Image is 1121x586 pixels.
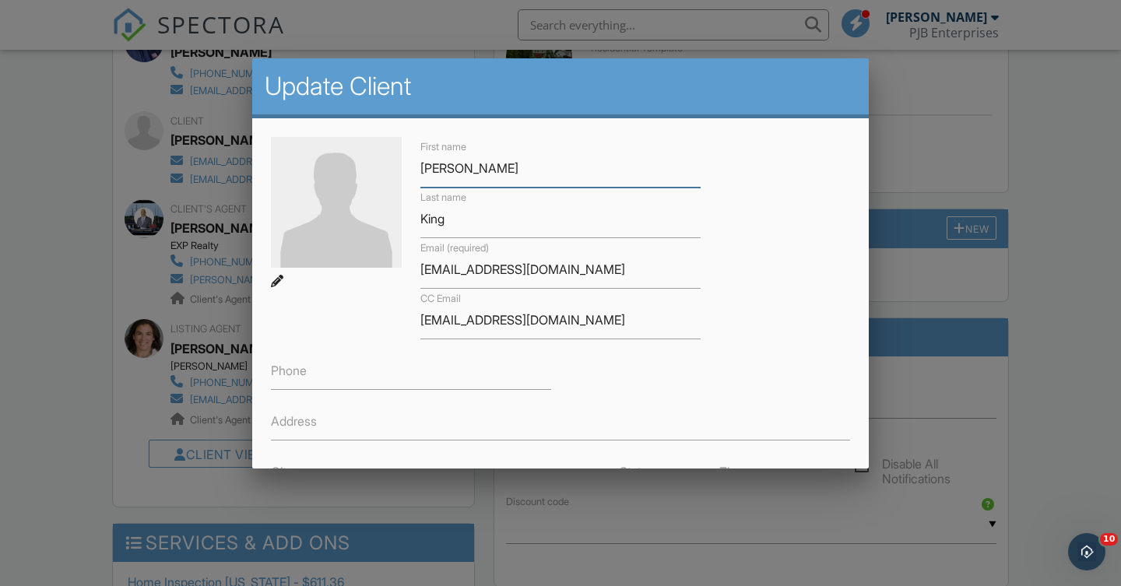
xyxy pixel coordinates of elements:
[271,463,293,480] label: City
[420,292,461,306] label: CC Email
[271,137,402,268] img: default-user-f0147aede5fd5fa78ca7ade42f37bd4542148d508eef1c3d3ea960f66861d68b.jpg
[420,241,489,255] label: Email (required)
[420,140,466,154] label: First name
[271,412,317,430] label: Address
[1100,533,1118,546] span: 10
[1068,533,1105,570] iframe: Intercom live chat
[271,362,307,379] label: Phone
[620,463,648,480] label: State
[265,71,856,102] h2: Update Client
[719,463,736,480] label: Zip
[420,191,466,205] label: Last name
